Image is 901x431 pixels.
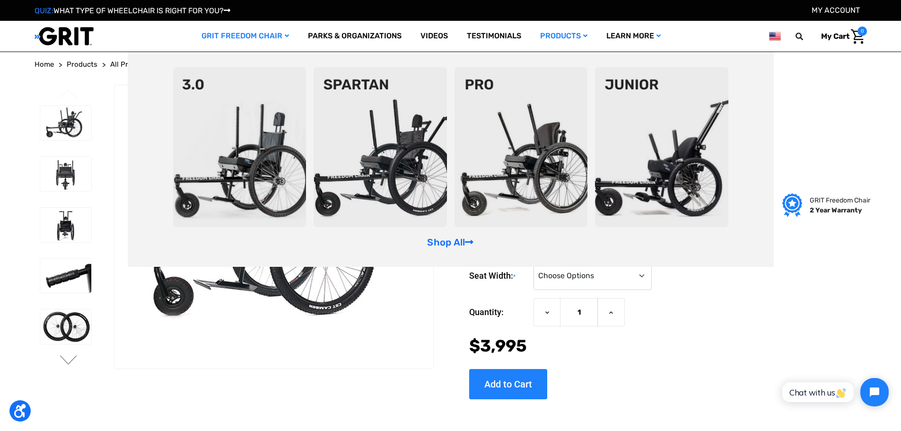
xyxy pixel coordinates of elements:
span: 0 [857,26,867,36]
a: Shop All [427,237,473,248]
img: GRIT All-Terrain Wheelchair and Mobility Equipment [35,26,94,46]
nav: Breadcrumb [35,59,867,70]
img: Cart [851,29,865,44]
span: My Cart [821,32,849,41]
button: Go to slide 4 of 4 [59,89,79,100]
a: Home [35,59,54,70]
label: Seat Width: [469,262,529,290]
a: Testimonials [457,21,531,52]
iframe: Tidio Chat [772,370,897,414]
a: Videos [411,21,457,52]
input: Add to Cart [469,369,547,399]
button: Go to slide 2 of 4 [59,355,79,367]
a: Cart with 0 items [814,26,867,46]
a: All Products [110,59,151,70]
a: QUIZ:WHAT TYPE OF WHEELCHAIR IS RIGHT FOR YOU? [35,6,230,15]
span: Home [35,60,54,69]
img: GRIT Freedom Chair: Spartan [40,106,92,141]
img: spartan2.png [314,67,447,227]
span: All Products [110,60,151,69]
a: Account [812,6,860,15]
img: us.png [769,30,780,42]
a: GRIT Freedom Chair [192,21,298,52]
a: Parks & Organizations [298,21,411,52]
img: GRIT Freedom Chair: Spartan [114,121,433,333]
img: GRIT Freedom Chair: Spartan [40,157,92,191]
input: Search [800,26,814,46]
span: QUIZ: [35,6,53,15]
a: Products [531,21,597,52]
p: GRIT Freedom Chair [810,195,870,205]
img: pro-chair.png [455,67,588,227]
strong: 2 Year Warranty [810,206,862,214]
img: Grit freedom [782,194,802,217]
span: $3,995 [469,336,527,356]
label: Quantity: [469,298,529,326]
span: Products [67,60,97,69]
img: GRIT Freedom Chair: Spartan [40,208,92,242]
img: junior-chair.png [595,67,728,227]
a: Products [67,59,97,70]
img: 3point0.png [173,67,306,227]
img: GRIT Freedom Chair: Spartan [40,259,92,293]
a: Learn More [597,21,670,52]
img: GRIT Freedom Chair: Spartan [40,309,92,344]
